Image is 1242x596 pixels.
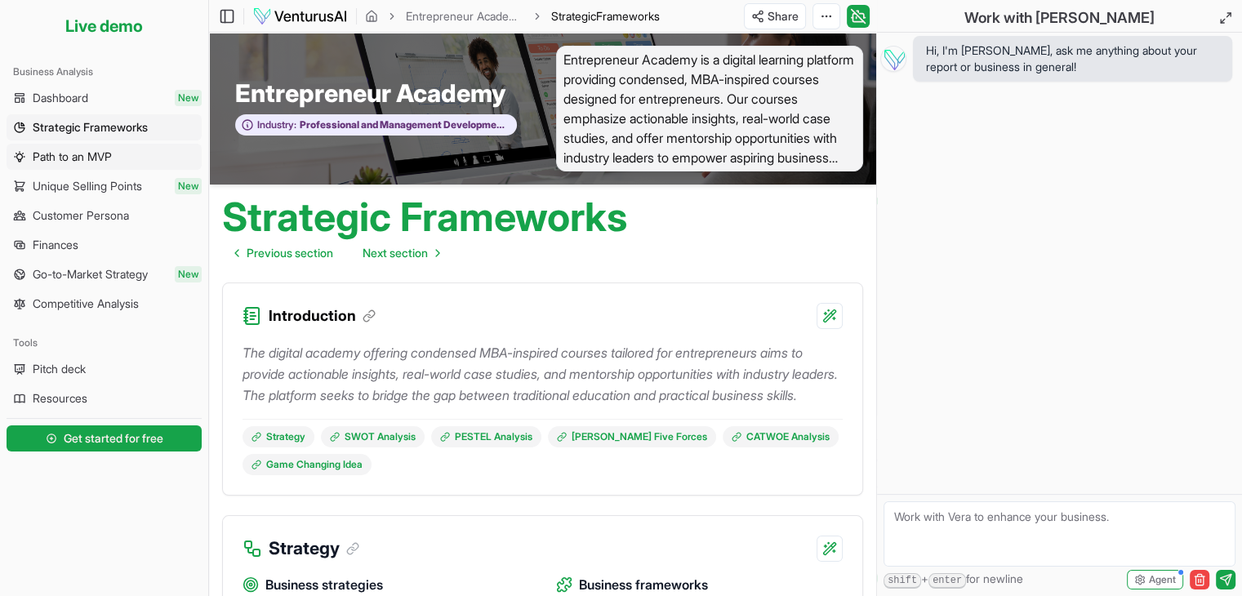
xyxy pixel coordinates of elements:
[33,119,148,136] span: Strategic Frameworks
[7,425,202,451] button: Get started for free
[33,296,139,312] span: Competitive Analysis
[7,291,202,317] a: Competitive Analysis
[556,46,864,171] span: Entrepreneur Academy is a digital learning platform providing condensed, MBA-inspired courses des...
[7,173,202,199] a: Unique Selling PointsNew
[175,266,202,282] span: New
[33,390,87,407] span: Resources
[7,330,202,356] div: Tools
[406,8,523,24] a: Entrepreneur Academy
[548,426,716,447] a: [PERSON_NAME] Five Forces
[926,42,1219,75] span: Hi, I'm [PERSON_NAME], ask me anything about your report or business in general!
[222,237,346,269] a: Go to previous page
[222,198,627,237] h1: Strategic Frameworks
[596,9,660,23] span: Frameworks
[175,178,202,194] span: New
[723,426,839,447] a: CATWOE Analysis
[1127,570,1183,589] button: Agent
[33,361,86,377] span: Pitch deck
[7,59,202,85] div: Business Analysis
[33,237,78,253] span: Finances
[252,7,348,26] img: logo
[175,90,202,106] span: New
[365,8,660,24] nav: breadcrumb
[7,422,202,455] a: Get started for free
[33,207,129,224] span: Customer Persona
[349,237,452,269] a: Go to next page
[257,118,296,131] span: Industry:
[768,8,799,24] span: Share
[1149,573,1176,586] span: Agent
[7,261,202,287] a: Go-to-Market StrategyNew
[363,245,428,261] span: Next section
[7,385,202,411] a: Resources
[579,575,708,595] span: Business frameworks
[243,454,372,475] a: Game Changing Idea
[64,430,163,447] span: Get started for free
[7,356,202,382] a: Pitch deck
[744,3,806,29] button: Share
[7,232,202,258] a: Finances
[33,266,148,282] span: Go-to-Market Strategy
[7,85,202,111] a: DashboardNew
[296,118,508,131] span: Professional and Management Development Training
[7,144,202,170] a: Path to an MVP
[247,245,333,261] span: Previous section
[431,426,541,447] a: PESTEL Analysis
[884,571,1023,589] span: + for newline
[321,426,425,447] a: SWOT Analysis
[33,149,112,165] span: Path to an MVP
[269,305,376,327] h3: Introduction
[33,90,88,106] span: Dashboard
[265,575,383,595] span: Business strategies
[235,114,517,136] button: Industry:Professional and Management Development Training
[7,202,202,229] a: Customer Persona
[551,8,660,24] span: StrategicFrameworks
[880,46,906,72] img: Vera
[243,342,843,406] p: The digital academy offering condensed MBA-inspired courses tailored for entrepreneurs aims to pr...
[222,237,452,269] nav: pagination
[33,178,142,194] span: Unique Selling Points
[964,7,1155,29] h2: Work with [PERSON_NAME]
[7,114,202,140] a: Strategic Frameworks
[235,78,505,108] span: Entrepreneur Academy
[269,536,359,562] h3: Strategy
[243,426,314,447] a: Strategy
[884,573,921,589] kbd: shift
[928,573,966,589] kbd: enter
